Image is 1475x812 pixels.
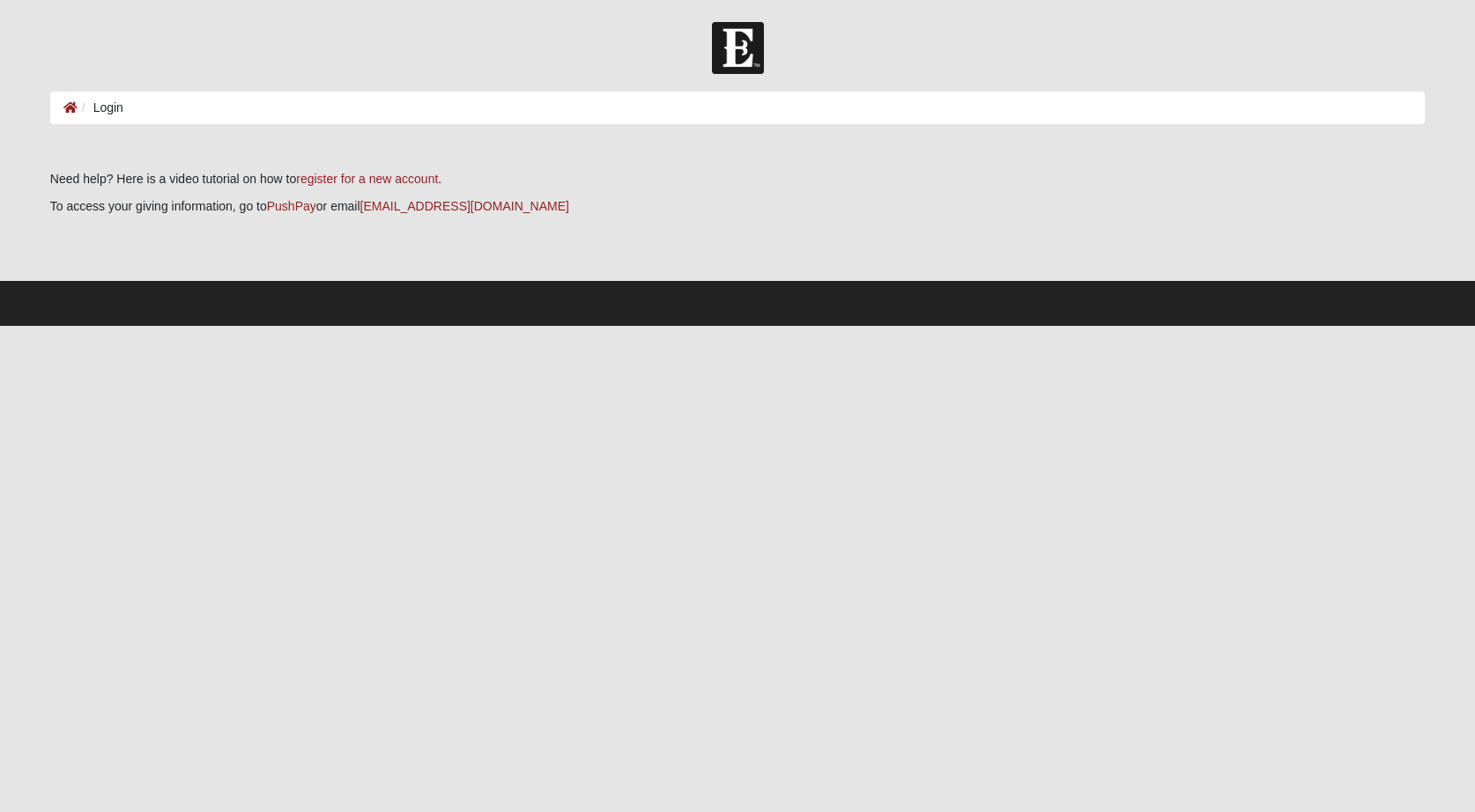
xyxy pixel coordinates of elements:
[296,172,438,186] a: register for a new account
[712,22,764,74] img: Church of Eleven22 Logo
[267,199,316,213] a: PushPay
[50,170,1425,188] p: Need help? Here is a video tutorial on how to .
[50,197,1425,216] p: To access your giving information, go to or email
[360,199,569,213] a: [EMAIL_ADDRESS][DOMAIN_NAME]
[78,99,123,117] li: Login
